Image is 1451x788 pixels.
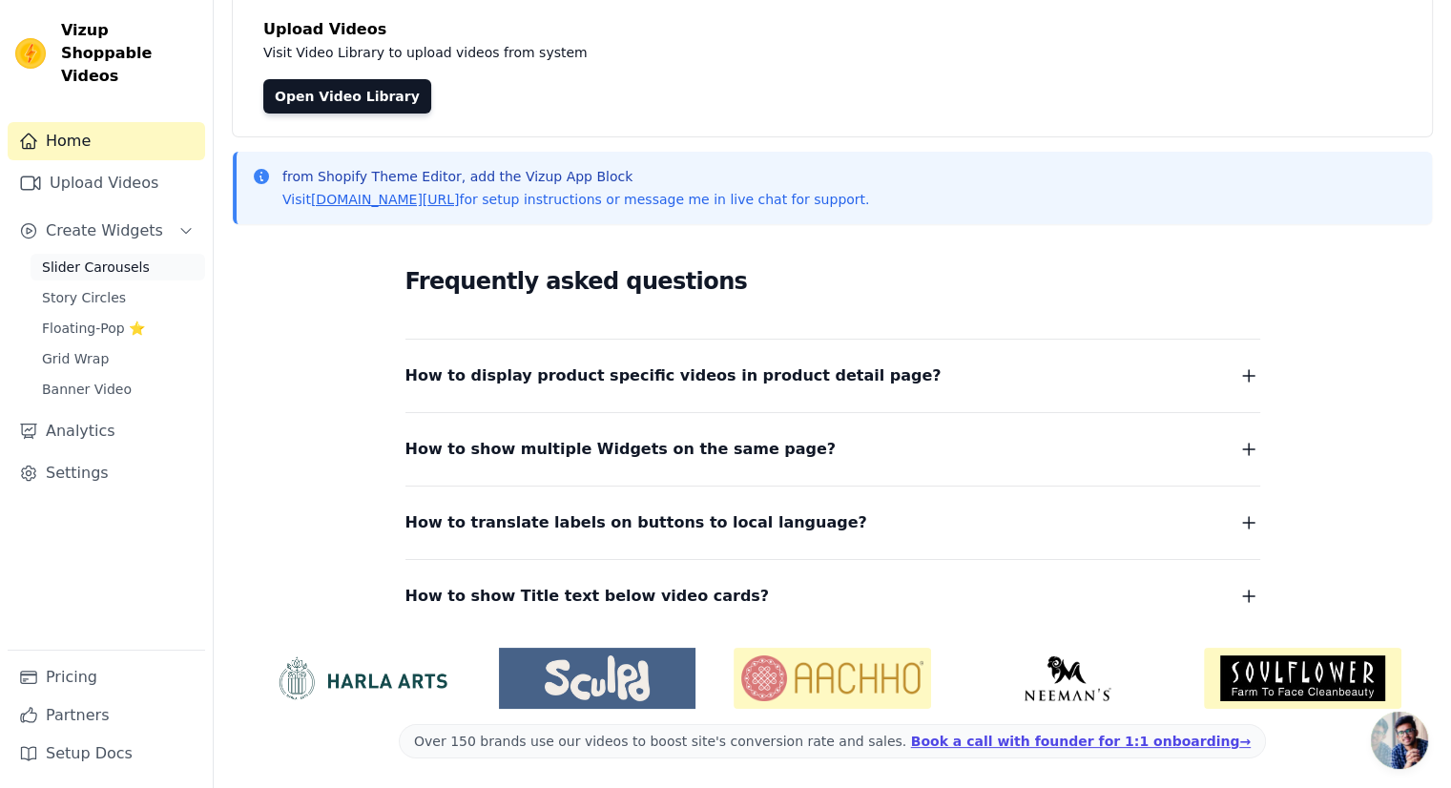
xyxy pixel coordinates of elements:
img: Neeman's [969,655,1167,701]
a: Book a call with founder for 1:1 onboarding [911,734,1251,749]
span: How to show multiple Widgets on the same page? [405,436,837,463]
a: [DOMAIN_NAME][URL] [311,192,460,207]
a: Story Circles [31,284,205,311]
button: How to show Title text below video cards? [405,583,1260,610]
p: Visit Video Library to upload videos from system [263,41,1118,64]
span: Story Circles [42,288,126,307]
a: Slider Carousels [31,254,205,280]
a: Grid Wrap [31,345,205,372]
button: How to show multiple Widgets on the same page? [405,436,1260,463]
span: Vizup Shoppable Videos [61,19,197,88]
span: Floating-Pop ⭐ [42,319,145,338]
a: Setup Docs [8,735,205,773]
a: Partners [8,696,205,735]
a: Settings [8,454,205,492]
button: Create Widgets [8,212,205,250]
a: Floating-Pop ⭐ [31,315,205,342]
button: How to display product specific videos in product detail page? [405,363,1260,389]
a: Home [8,122,205,160]
a: Pricing [8,658,205,696]
a: Banner Video [31,376,205,403]
a: Analytics [8,412,205,450]
a: Upload Videos [8,164,205,202]
span: Slider Carousels [42,258,150,277]
div: Open chat [1371,712,1428,769]
p: from Shopify Theme Editor, add the Vizup App Block [282,167,869,186]
p: Visit for setup instructions or message me in live chat for support. [282,190,869,209]
img: Vizup [15,38,46,69]
a: Open Video Library [263,79,431,114]
img: Soulflower [1204,648,1401,709]
img: Sculpd US [499,655,696,701]
span: How to display product specific videos in product detail page? [405,363,942,389]
img: HarlaArts [263,655,461,701]
button: How to translate labels on buttons to local language? [405,509,1260,536]
h2: Frequently asked questions [405,262,1260,301]
img: Aachho [734,648,931,709]
span: Banner Video [42,380,132,399]
span: How to show Title text below video cards? [405,583,770,610]
h4: Upload Videos [263,18,1401,41]
span: Grid Wrap [42,349,109,368]
span: Create Widgets [46,219,163,242]
span: How to translate labels on buttons to local language? [405,509,867,536]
